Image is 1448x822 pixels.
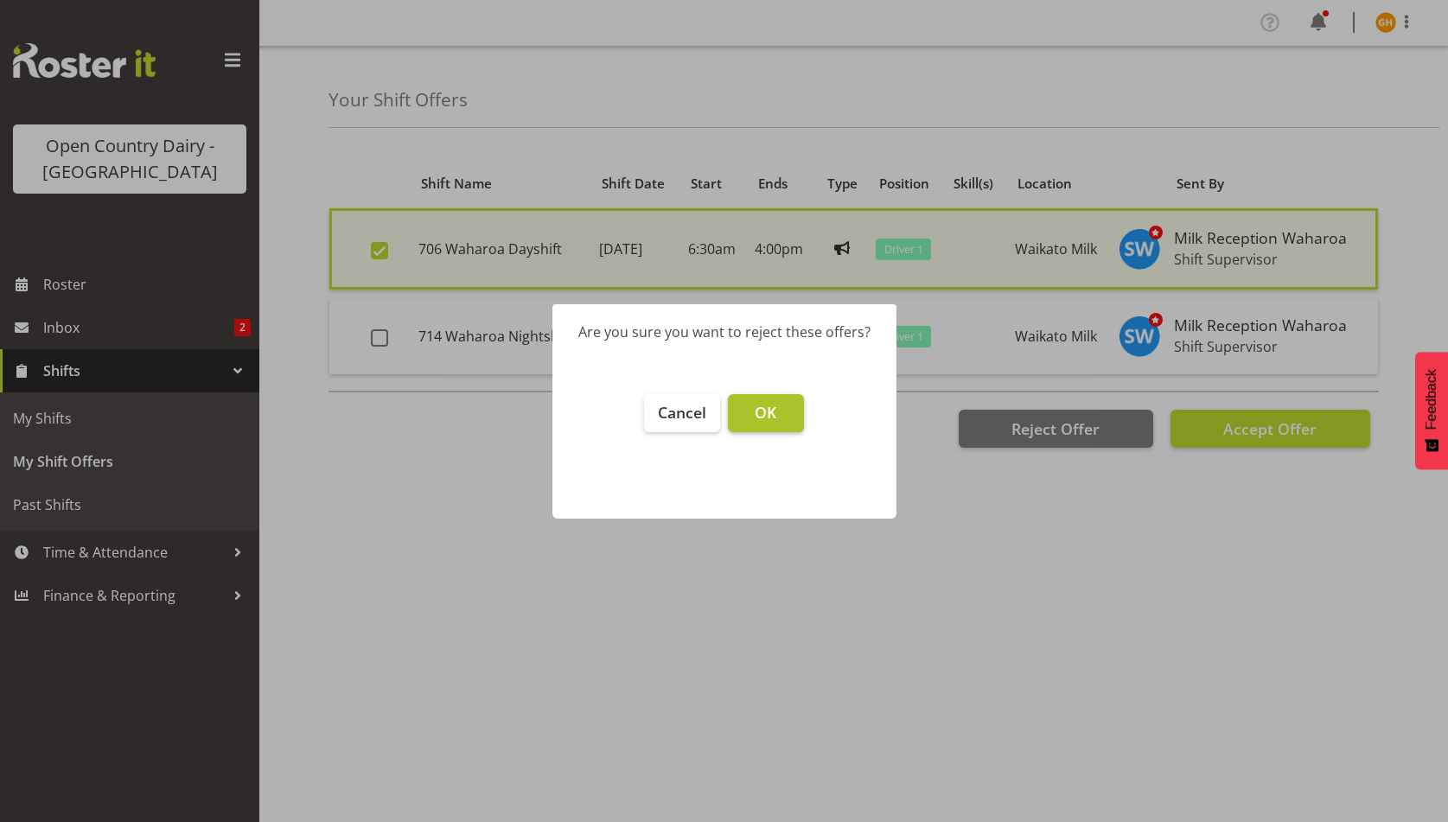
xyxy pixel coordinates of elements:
[644,394,720,432] button: Cancel
[755,402,776,423] span: OK
[658,402,706,423] span: Cancel
[1424,369,1439,430] span: Feedback
[728,394,804,432] button: OK
[578,322,871,342] div: Are you sure you want to reject these offers?
[1415,352,1448,469] button: Feedback - Show survey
